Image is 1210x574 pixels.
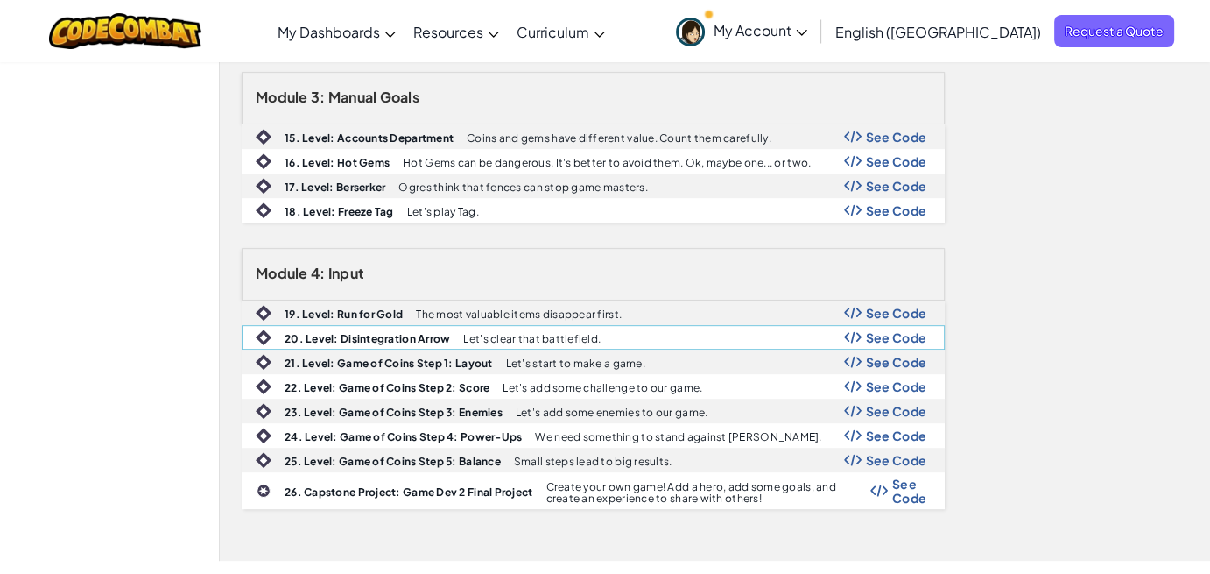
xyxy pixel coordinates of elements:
b: 22. Level: Game of Coins Step 2: Score [285,381,489,394]
b: 24. Level: Game of Coins Step 4: Power-Ups [285,430,522,443]
img: Show Code Logo [844,454,862,466]
b: 18. Level: Freeze Tag [285,205,394,218]
b: 19. Level: Run for Gold [285,308,403,321]
p: Ogres think that fences can stop game masters. [398,181,647,193]
span: See Code [866,429,927,443]
span: See Code [866,306,927,320]
a: 26. Capstone Project: Game Dev 2 Final Project Create your own game! Add a hero, add some goals, ... [242,472,945,509]
span: See Code [866,453,927,467]
span: Module [256,88,308,106]
span: English ([GEOGRAPHIC_DATA]) [835,23,1041,41]
b: 26. Capstone Project: Game Dev 2 Final Project [285,485,532,499]
a: 19. Level: Run for Gold The most valuable items disappear first. Show Code Logo See Code [242,301,945,325]
p: We need something to stand against [PERSON_NAME]. [535,431,821,443]
span: See Code [866,179,927,193]
b: 23. Level: Game of Coins Step 3: Enemies [285,406,503,419]
span: See Code [866,130,927,144]
span: My Dashboards [278,23,380,41]
span: My Account [714,21,807,39]
a: 18. Level: Freeze Tag Let's play Tag. Show Code Logo See Code [242,198,945,223]
a: Resources [405,8,508,55]
img: IconIntro.svg [256,428,271,443]
img: Show Code Logo [870,485,888,497]
img: avatar [676,18,705,46]
img: Show Code Logo [844,380,862,393]
img: Show Code Logo [844,131,862,143]
span: See Code [866,203,927,217]
span: 4: [311,264,326,282]
b: 25. Level: Game of Coins Step 5: Balance [285,455,501,468]
p: Let's add some enemies to our game. [516,407,707,418]
img: IconIntro.svg [256,403,271,419]
img: Show Code Logo [844,155,862,167]
p: Let's start to make a game. [506,358,645,369]
span: 3: [311,88,326,106]
a: 17. Level: Berserker Ogres think that fences can stop game masters. Show Code Logo See Code [242,174,945,198]
a: 24. Level: Game of Coins Step 4: Power-Ups We need something to stand against [PERSON_NAME]. Show... [242,423,945,448]
span: Curriculum [517,23,589,41]
p: Create your own game! Add a hero, add some goals, and create an experience to share with others! [545,481,870,504]
p: Small steps lead to big results. [514,456,672,467]
a: Curriculum [508,8,614,55]
a: Request a Quote [1054,15,1174,47]
img: Show Code Logo [844,331,862,344]
img: IconIntro.svg [256,129,271,145]
p: Hot Gems can be dangerous. It's better to avoid them. Ok, maybe one... or two. [403,157,811,168]
p: Let's clear that battlefield. [463,333,601,344]
span: See Code [866,330,927,344]
b: 17. Level: Berserker [285,181,385,194]
span: Module [256,264,308,282]
a: 15. Level: Accounts Department Coins and gems have different value. Count them carefully. Show Co... [242,124,945,149]
img: Show Code Logo [844,405,862,417]
b: 15. Level: Accounts Department [285,131,454,145]
img: Show Code Logo [844,429,862,442]
a: 25. Level: Game of Coins Step 5: Balance Small steps lead to big results. Show Code Logo See Code [242,448,945,472]
img: IconIntro.svg [256,354,271,370]
a: 16. Level: Hot Gems Hot Gems can be dangerous. It's better to avoid them. Ok, maybe one... or two... [242,149,945,174]
b: 20. Level: Disintegration Arrow [285,332,450,345]
p: Let's add some challenge to our game. [503,382,702,393]
a: English ([GEOGRAPHIC_DATA]) [827,8,1050,55]
span: Input [328,264,364,282]
a: My Account [667,4,816,59]
span: See Code [866,154,927,168]
img: IconIntro.svg [256,178,271,194]
img: Show Code Logo [844,180,862,192]
p: The most valuable items disappear first. [416,308,622,320]
a: 23. Level: Game of Coins Step 3: Enemies Let's add some enemies to our game. Show Code Logo See Code [242,399,945,423]
img: IconIntro.svg [256,202,271,218]
span: Resources [413,23,483,41]
img: Show Code Logo [844,307,862,319]
span: See Code [866,404,927,418]
b: 21. Level: Game of Coins Step 1: Layout [285,357,493,370]
a: My Dashboards [269,8,405,55]
span: See Code [866,355,927,369]
p: Let's play Tag. [407,206,479,217]
img: IconIntro.svg [256,153,271,169]
a: 21. Level: Game of Coins Step 1: Layout Let's start to make a game. Show Code Logo See Code [242,350,945,374]
img: CodeCombat logo [49,13,202,49]
span: See Code [892,477,926,505]
span: See Code [866,379,927,393]
span: Manual Goals [328,88,419,106]
img: Show Code Logo [844,204,862,216]
b: 16. Level: Hot Gems [285,156,390,169]
img: IconIntro.svg [256,379,271,394]
img: IconCapstoneLevel.svg [257,484,271,498]
a: 22. Level: Game of Coins Step 2: Score Let's add some challenge to our game. Show Code Logo See Code [242,374,945,399]
img: Show Code Logo [844,356,862,368]
img: IconIntro.svg [256,330,271,345]
a: 20. Level: Disintegration Arrow Let's clear that battlefield. Show Code Logo See Code [242,325,945,350]
p: Coins and gems have different value. Count them carefully. [467,132,771,144]
img: IconIntro.svg [256,305,271,321]
img: IconIntro.svg [256,452,271,468]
